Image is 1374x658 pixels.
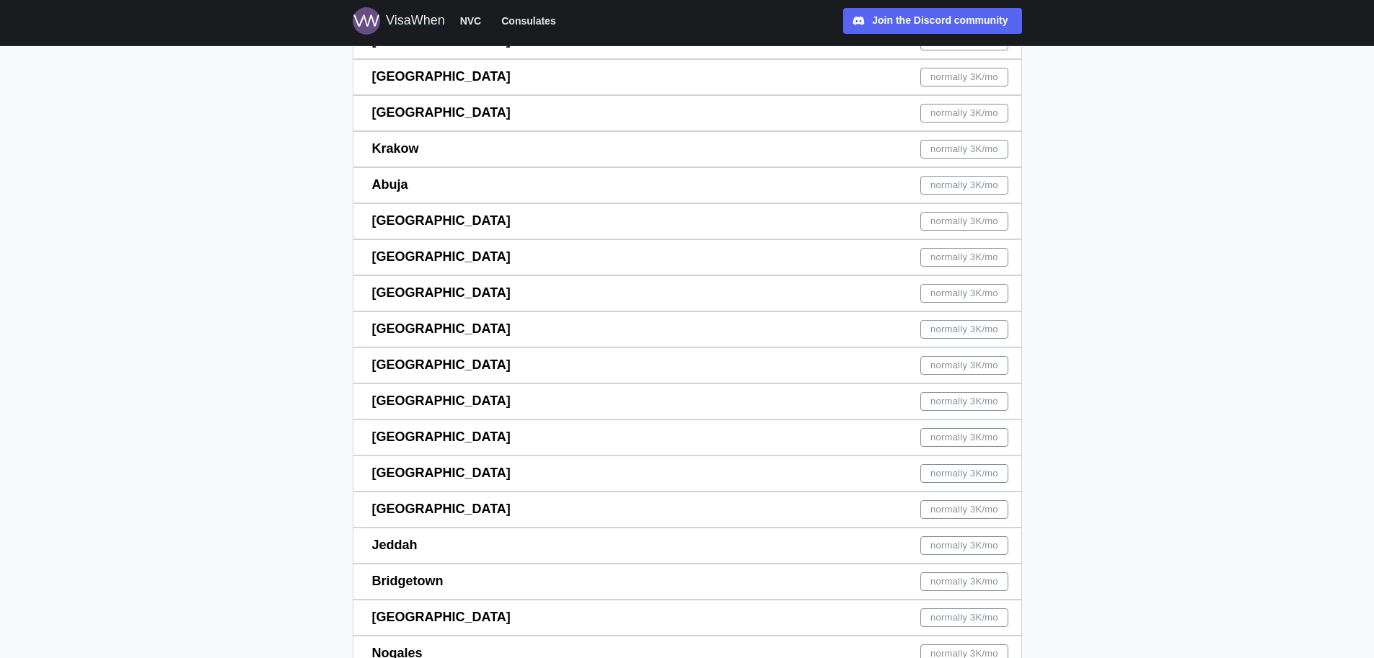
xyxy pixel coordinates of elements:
button: Consulates [495,12,562,30]
span: normally 3K /mo [930,429,998,446]
a: [GEOGRAPHIC_DATA]normally 3K/mo [353,275,1022,311]
span: [GEOGRAPHIC_DATA] [372,213,511,228]
span: [GEOGRAPHIC_DATA] [372,249,511,264]
a: [GEOGRAPHIC_DATA]normally 3K/mo [353,383,1022,419]
span: normally 3K /mo [930,177,998,194]
span: [GEOGRAPHIC_DATA] [372,430,511,444]
a: [GEOGRAPHIC_DATA]normally 3K/mo [353,203,1022,239]
span: NVC [460,12,482,30]
span: normally 3K /mo [930,141,998,158]
a: Bridgetownnormally 3K/mo [353,564,1022,600]
span: normally 3K /mo [930,213,998,230]
span: [GEOGRAPHIC_DATA] [372,105,511,120]
a: [GEOGRAPHIC_DATA]normally 3K/mo [353,239,1022,275]
span: normally 3K /mo [930,105,998,122]
span: normally 3K /mo [930,573,998,590]
a: [GEOGRAPHIC_DATA]normally 3K/mo [353,347,1022,383]
span: [GEOGRAPHIC_DATA] [372,466,511,480]
span: normally 3K /mo [930,68,998,86]
div: Join the Discord community [872,13,1008,29]
a: [GEOGRAPHIC_DATA]normally 3K/mo [353,95,1022,131]
span: normally 3K /mo [930,465,998,482]
a: [GEOGRAPHIC_DATA]normally 3K/mo [353,59,1022,95]
span: Bridgetown [372,574,444,588]
span: normally 3K /mo [930,393,998,410]
span: [GEOGRAPHIC_DATA] [372,394,511,408]
a: Abujanormally 3K/mo [353,167,1022,203]
button: NVC [454,12,488,30]
span: normally 3K /mo [930,537,998,554]
span: [GEOGRAPHIC_DATA] [372,357,511,372]
a: Logo for VisaWhen VisaWhen [353,7,445,35]
span: Jeddah [372,538,418,552]
a: [GEOGRAPHIC_DATA]normally 3K/mo [353,419,1022,455]
span: [GEOGRAPHIC_DATA] [372,69,511,84]
a: [GEOGRAPHIC_DATA]normally 3K/mo [353,311,1022,347]
span: Abuja [372,177,408,192]
span: normally 3K /mo [930,285,998,302]
a: Krakownormally 3K/mo [353,131,1022,167]
a: [GEOGRAPHIC_DATA]normally 3K/mo [353,455,1022,492]
a: Jeddahnormally 3K/mo [353,528,1022,564]
span: Consulates [501,12,555,30]
div: VisaWhen [386,11,445,31]
span: Krakow [372,141,419,156]
a: [GEOGRAPHIC_DATA]normally 3K/mo [353,600,1022,636]
span: normally 3K /mo [930,321,998,338]
span: [GEOGRAPHIC_DATA] [372,321,511,336]
a: Join the Discord community [843,8,1022,34]
span: normally 3K /mo [930,501,998,518]
span: normally 3K /mo [930,249,998,266]
span: normally 3K /mo [930,357,998,374]
span: [GEOGRAPHIC_DATA] [372,610,511,624]
span: [GEOGRAPHIC_DATA] [372,285,511,300]
img: Logo for VisaWhen [353,7,380,35]
span: normally 3K /mo [930,609,998,626]
a: [GEOGRAPHIC_DATA]normally 3K/mo [353,492,1022,528]
span: [GEOGRAPHIC_DATA] [372,502,511,516]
